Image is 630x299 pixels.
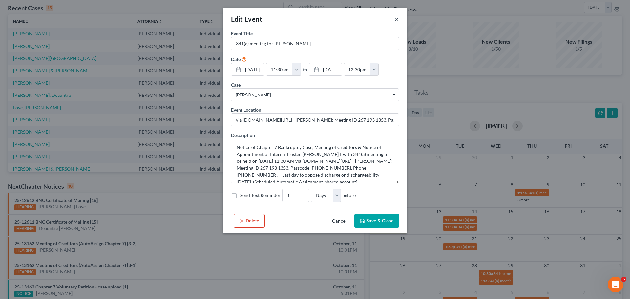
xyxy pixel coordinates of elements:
[354,214,399,228] button: Save & Close
[236,92,394,98] span: [PERSON_NAME]
[327,215,352,228] button: Cancel
[231,114,399,126] input: Enter location...
[283,189,309,202] input: --
[231,31,253,36] span: Event Title
[240,192,281,199] label: Send Text Reminder
[231,88,399,101] span: Select box activate
[234,214,265,228] button: Delete
[342,192,356,199] span: before
[621,277,626,282] span: 5
[231,132,255,139] label: Description
[231,37,399,50] input: Enter event name...
[231,106,261,113] label: Event Location
[231,63,264,76] a: [DATE]
[394,15,399,23] button: ×
[309,63,342,76] a: [DATE]
[344,63,370,76] input: -- : --
[303,66,307,73] label: to
[231,15,262,23] span: Edit Event
[266,63,293,76] input: -- : --
[608,277,623,292] iframe: Intercom live chat
[231,56,241,63] label: Date
[231,81,241,88] label: Case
